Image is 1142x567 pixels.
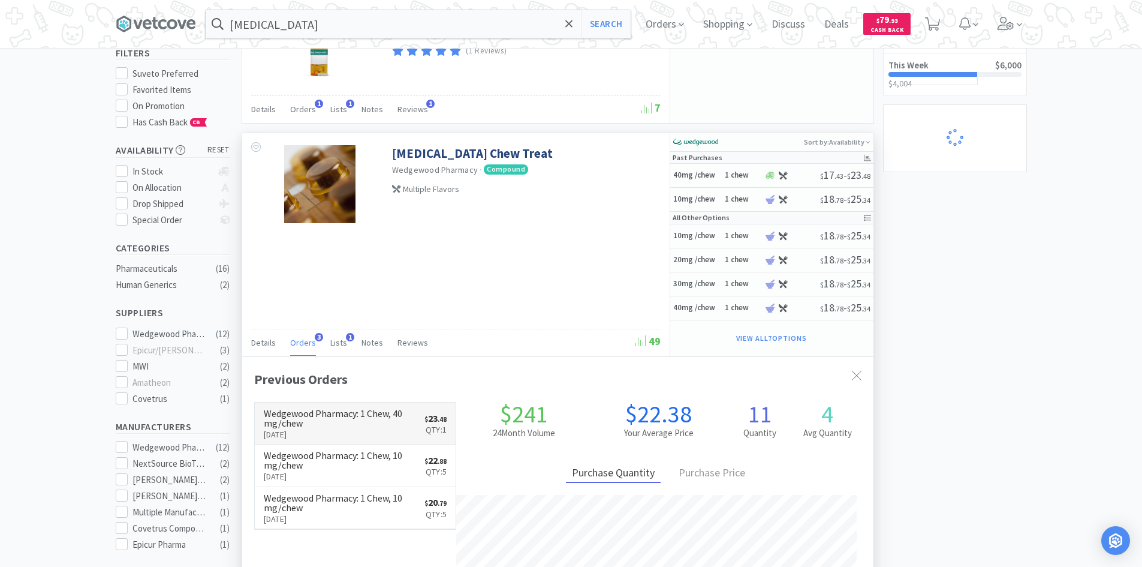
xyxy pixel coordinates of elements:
a: Deals [819,19,854,30]
span: Reviews [397,337,428,348]
span: 1 [315,100,323,108]
h5: 30mg /chew [673,279,721,289]
span: $ [820,256,824,265]
div: Multiple Flavors [392,182,658,196]
div: MWI [132,359,207,374]
span: 22 [424,454,447,466]
p: Qty: 5 [424,508,447,521]
span: . 34 [861,256,870,265]
div: ( 1 ) [220,538,230,552]
span: 25 [847,301,870,314]
div: [PERSON_NAME] Labs [132,489,207,503]
div: Drop Shipped [132,197,212,211]
p: (1 Reviews) [466,45,507,58]
span: Details [251,337,276,348]
h6: 1 chew [725,303,761,313]
h5: 10mg /chew [673,194,721,205]
span: 20 [424,496,447,508]
h5: Availability [116,143,230,157]
span: Details [251,104,276,115]
p: Past Purchases [673,152,722,163]
div: ( 12 ) [216,440,230,455]
div: ( 12 ) [216,327,230,341]
span: 1 [346,100,354,108]
span: $ [424,457,428,466]
span: $ [820,172,824,181]
div: ( 3 ) [220,343,230,358]
h1: $241 [456,402,591,426]
span: Reviews [397,104,428,115]
span: · [480,164,482,175]
a: Discuss [767,19,810,30]
span: 25 [847,229,870,242]
span: . 34 [861,232,870,241]
span: reset [207,144,230,157]
span: . 48 [861,172,870,181]
span: . 34 [861,304,870,313]
p: [DATE] [264,428,425,441]
div: Previous Orders [254,369,861,390]
div: ( 1 ) [220,521,230,536]
a: Wedgewood Pharmacy [392,164,478,175]
span: 1 [426,100,435,108]
img: c7ef0a1b4f8440268c40409b84c369dc_612197.jpeg [284,145,355,223]
span: $ [424,415,428,424]
div: Covetrus Compounding Pharmacy [132,521,207,536]
img: e40baf8987b14801afb1611fffac9ca4_8.png [673,133,718,151]
h5: Filters [116,46,230,60]
h2: Avg Quantity [794,426,861,440]
span: - [820,301,870,314]
span: $ [820,280,824,289]
h5: Categories [116,241,230,255]
p: [DATE] [264,512,425,526]
span: . 48 [438,415,447,424]
div: ( 2 ) [220,376,230,390]
span: Has Cash Back [132,116,207,128]
h1: 11 [726,402,794,426]
div: Epicur/[PERSON_NAME] [132,343,207,358]
h2: This Week [888,61,929,70]
span: Lists [330,104,347,115]
span: 18 [820,229,843,242]
div: NextSource BioTechnology [132,457,207,471]
span: $ [847,256,851,265]
span: 25 [847,277,870,290]
h1: $22.38 [591,402,726,426]
a: Wedgewood Pharmacy: 1 Chew, 10 mg/chew[DATE]$20.79Qty:5 [255,487,456,529]
div: ( 2 ) [220,278,230,292]
span: . 43 [834,172,843,181]
h1: 4 [794,402,861,426]
div: ( 16 ) [216,262,230,276]
div: Favorited Items [132,83,230,97]
a: This Week$6,000$4,004 [884,53,1026,95]
span: . 78 [834,196,843,205]
span: CB [191,119,203,126]
span: . 78 [834,232,843,241]
span: - [820,253,870,266]
a: $79.93Cash Back [863,8,911,40]
div: ( 2 ) [220,473,230,487]
span: . 78 [834,256,843,265]
h6: 1 chew [725,279,761,289]
span: - [820,192,870,206]
span: $ [820,232,824,241]
button: Search [581,10,631,38]
h5: 20mg /chew [673,255,721,265]
span: $ [847,304,851,313]
h6: 1 chew [725,194,761,205]
p: Qty: 5 [424,465,447,478]
span: 7 [641,101,661,115]
span: $ [876,17,879,25]
span: $ [424,499,428,508]
span: $ [820,304,824,313]
a: [MEDICAL_DATA] Chew Treat [392,145,553,161]
div: Purchase Price [673,464,751,483]
h6: 1 chew [725,255,761,265]
h5: Suppliers [116,306,230,320]
span: Orders [290,337,316,348]
div: Open Intercom Messenger [1101,526,1130,555]
span: 23 [424,412,447,424]
h6: 1 chew [725,170,761,181]
h6: Wedgewood Pharmacy : 1 Chew, 10 mg/chew [264,493,425,512]
div: Amatheon [132,376,207,390]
